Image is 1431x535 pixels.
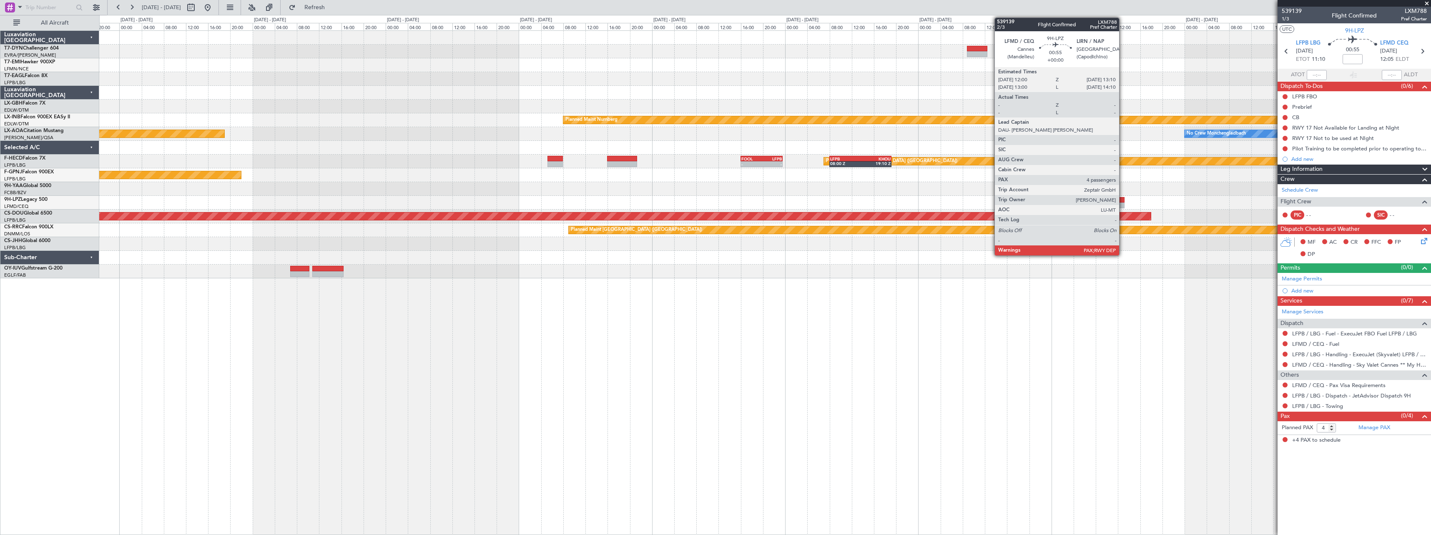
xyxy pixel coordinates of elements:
[571,224,702,236] div: Planned Maint [GEOGRAPHIC_DATA] ([GEOGRAPHIC_DATA])
[785,23,807,30] div: 00:00
[1401,82,1413,90] span: (0/6)
[4,46,23,51] span: T7-DYN
[1292,103,1312,110] div: Prebrief
[1292,340,1339,347] a: LFMD / CEQ - Fuel
[1282,275,1322,283] a: Manage Permits
[1280,82,1323,91] span: Dispatch To-Dos
[254,17,286,24] div: [DATE] - [DATE]
[1067,156,1092,161] div: LSGG
[1280,25,1294,33] button: UTC
[4,115,70,120] a: LX-INBFalcon 900EX EASy II
[119,23,141,30] div: 00:00
[386,23,408,30] div: 00:00
[4,170,54,175] a: F-GPNJFalcon 900EX
[830,156,861,161] div: LFPB
[1096,23,1118,30] div: 08:00
[430,23,452,30] div: 08:00
[4,60,55,65] a: T7-EMIHawker 900XP
[1396,55,1409,64] span: ELDT
[1306,211,1325,219] div: - -
[585,23,608,30] div: 12:00
[563,23,585,30] div: 08:00
[4,245,26,251] a: LFPB/LBG
[452,23,474,30] div: 12:00
[1292,124,1399,131] div: RWY 17 Not Available for Landing at Night
[1029,23,1052,30] div: 20:00
[1292,361,1427,368] a: LFMD / CEQ - Handling - Sky Valet Cannes ** My Handling**LFMD / CEQ
[520,17,552,24] div: [DATE] - [DATE]
[741,162,762,167] div: -
[830,161,861,166] div: 08:00 Z
[941,23,963,30] div: 04:00
[4,170,22,175] span: F-GPNJ
[1280,165,1323,174] span: Leg Information
[1292,135,1374,142] div: RWY 17 Not to be used at NIght
[896,23,918,30] div: 20:00
[142,23,164,30] div: 04:00
[4,231,30,237] a: DNMM/LOS
[1312,55,1325,64] span: 11:10
[1380,39,1408,47] span: LFMD CEQ
[652,23,674,30] div: 00:00
[1067,161,1092,166] div: 07:35 Z
[1280,263,1300,273] span: Permits
[565,114,618,126] div: Planned Maint Nurnberg
[4,225,53,230] a: CS-RRCFalcon 900LX
[4,211,52,216] a: CS-DOUGlobal 6500
[519,23,541,30] div: 00:00
[4,107,29,113] a: EDLW/DTM
[1380,47,1397,55] span: [DATE]
[25,1,73,14] input: Trip Number
[285,1,335,14] button: Refresh
[1291,155,1427,162] div: Add new
[1292,93,1317,100] div: LFPB FBO
[4,203,28,210] a: LFMD/CEQ
[4,183,23,188] span: 9H-YAA
[4,121,29,127] a: EDLW/DTM
[164,23,186,30] div: 08:00
[919,17,951,24] div: [DATE] - [DATE]
[1291,287,1427,294] div: Add new
[364,23,386,30] div: 20:00
[253,23,275,30] div: 00:00
[1292,382,1386,389] a: LFMD / CEQ - Pax Visa Requirements
[4,128,23,133] span: LX-AOA
[1292,351,1427,358] a: LFPB / LBG - Handling - ExecuJet (Skyvalet) LFPB / LBG
[963,23,985,30] div: 08:00
[1282,7,1302,15] span: 539139
[761,156,782,161] div: LFPB
[9,16,90,30] button: All Aircraft
[874,23,896,30] div: 16:00
[718,23,741,30] div: 12:00
[4,73,48,78] a: T7-EAGLFalcon 8X
[1292,114,1299,121] div: CB
[4,183,51,188] a: 9H-YAAGlobal 5000
[1296,39,1321,47] span: LFPB LBG
[1401,7,1427,15] span: LXM788
[4,135,53,141] a: [PERSON_NAME]/QSA
[1290,210,1304,220] div: PIC
[1187,127,1246,140] div: No Crew Monchengladbach
[1186,17,1218,24] div: [DATE] - [DATE]
[763,23,785,30] div: 20:00
[1345,26,1364,35] span: 9H-LPZ
[4,176,26,182] a: LFPB/LBG
[1041,161,1067,166] div: 22:00 Z
[1280,175,1295,184] span: Crew
[1374,210,1388,220] div: SIC
[1185,23,1207,30] div: 00:00
[1296,47,1313,55] span: [DATE]
[653,17,685,24] div: [DATE] - [DATE]
[1280,412,1290,421] span: Pax
[4,115,20,120] span: LX-INB
[1404,71,1418,79] span: ALDT
[1401,296,1413,305] span: (0/7)
[1296,55,1310,64] span: ETOT
[1351,238,1358,247] span: CR
[4,197,21,202] span: 9H-LPZ
[208,23,230,30] div: 16:00
[830,23,852,30] div: 08:00
[4,225,22,230] span: CS-RRC
[4,162,26,168] a: LFPB/LBG
[1273,23,1295,30] div: 16:00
